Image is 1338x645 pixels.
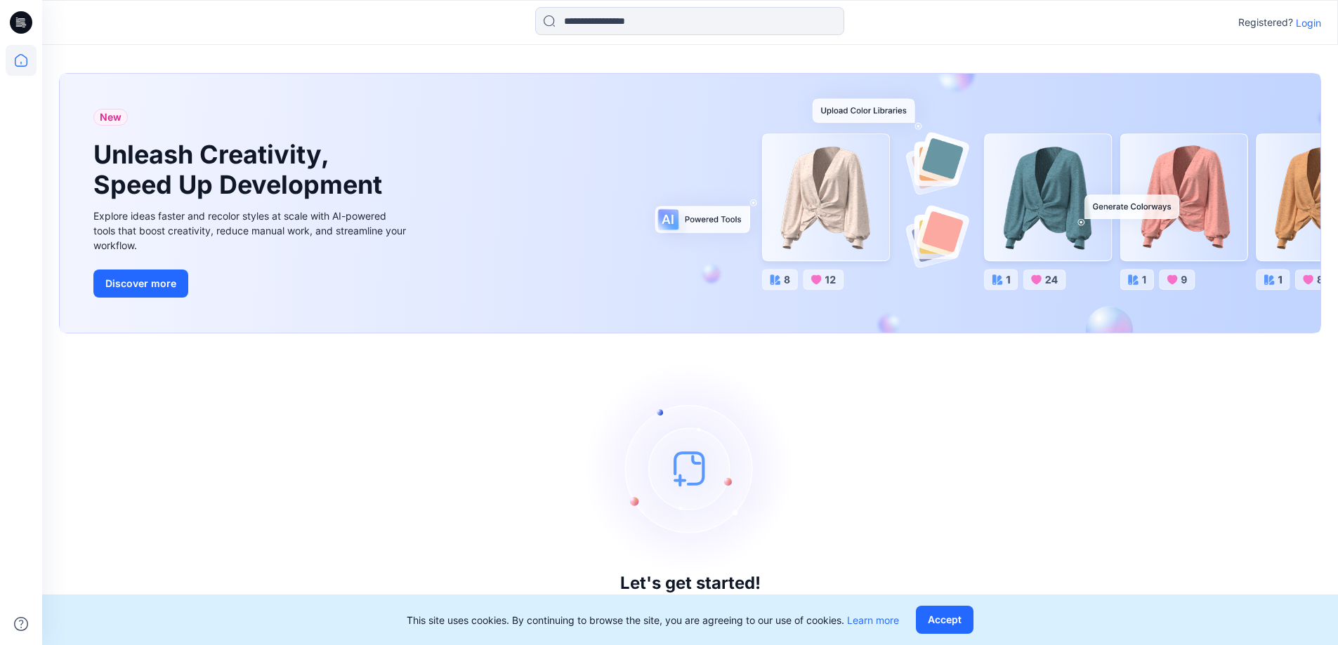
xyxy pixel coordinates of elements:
button: Accept [916,606,973,634]
h3: Let's get started! [620,573,761,593]
p: Login [1296,15,1321,30]
div: Explore ideas faster and recolor styles at scale with AI-powered tools that boost creativity, red... [93,208,409,253]
a: Learn more [847,614,899,626]
a: Discover more [93,270,409,298]
img: empty-state-image.svg [585,363,796,573]
p: Registered? [1238,14,1293,31]
button: Discover more [93,270,188,298]
h1: Unleash Creativity, Speed Up Development [93,140,388,200]
p: This site uses cookies. By continuing to browse the site, you are agreeing to our use of cookies. [407,613,899,627]
span: New [100,109,122,126]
